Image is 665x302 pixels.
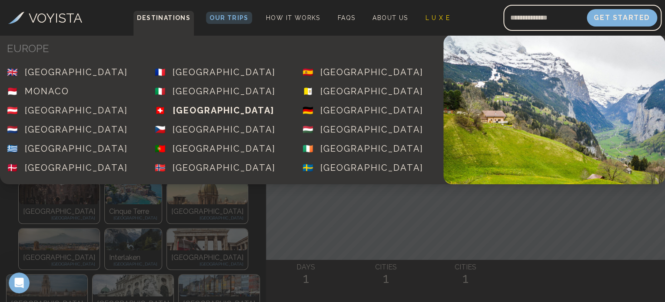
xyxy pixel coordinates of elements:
[425,14,450,21] span: L U X E
[155,66,173,78] div: 🇫🇷
[426,270,505,286] h2: 1
[303,143,320,155] div: 🇮🇪
[422,12,453,24] a: L U X E
[173,104,274,116] div: [GEOGRAPHIC_DATA]
[426,262,505,272] h4: CITIES
[25,162,128,174] div: [GEOGRAPHIC_DATA]
[266,270,346,286] h2: 1
[25,66,128,78] div: [GEOGRAPHIC_DATA]
[105,183,162,204] img: Photo of undefined
[155,143,173,155] div: 🇵🇹
[7,143,25,155] div: 🇬🇷
[23,215,95,221] p: [GEOGRAPHIC_DATA]
[7,123,25,136] div: 🇳🇱
[7,162,25,174] div: 🇩🇰
[148,63,296,82] a: 🇫🇷[GEOGRAPHIC_DATA]
[173,162,276,174] div: [GEOGRAPHIC_DATA]
[23,252,95,263] p: [GEOGRAPHIC_DATA]
[296,63,443,82] a: 🇪🇸[GEOGRAPHIC_DATA]
[173,85,276,97] div: [GEOGRAPHIC_DATA]
[93,275,173,296] img: Photo of undefined
[303,104,320,116] div: 🇩🇪
[587,9,657,27] button: Get Started
[7,275,87,296] img: Photo of undefined
[320,104,423,116] div: [GEOGRAPHIC_DATA]
[173,123,276,136] div: [GEOGRAPHIC_DATA]
[19,183,100,204] img: Photo of undefined
[346,262,426,272] h4: CITIES
[206,12,252,24] a: Our Trips
[25,143,128,155] div: [GEOGRAPHIC_DATA]
[334,12,359,24] a: FAQs
[7,66,25,78] div: 🇬🇧
[133,11,194,37] span: Destinations
[296,120,443,139] a: 🇭🇺[GEOGRAPHIC_DATA]
[9,272,30,293] iframe: Intercom live chat
[109,252,157,263] p: Interlaken
[23,206,95,217] p: [GEOGRAPHIC_DATA]
[8,12,24,24] img: Voyista Logo
[303,162,320,174] div: 🇸🇪
[7,104,25,116] div: 🇦🇹
[167,229,248,250] img: Photo of undefined
[296,101,443,120] a: 🇩🇪[GEOGRAPHIC_DATA]
[303,123,320,136] div: 🇭🇺
[320,66,423,78] div: [GEOGRAPHIC_DATA]
[320,143,423,155] div: [GEOGRAPHIC_DATA]
[372,14,408,21] span: About Us
[171,261,243,267] p: [GEOGRAPHIC_DATA]
[167,183,248,204] img: Photo of undefined
[320,85,423,97] div: [GEOGRAPHIC_DATA]
[369,12,411,24] a: About Us
[109,206,157,217] p: Cinque Terre
[155,104,173,116] div: 🇨🇭
[303,85,320,97] div: 🇻🇦
[171,206,243,217] p: [GEOGRAPHIC_DATA]
[209,14,249,21] span: Our Trips
[148,139,296,158] a: 🇵🇹[GEOGRAPHIC_DATA]
[266,14,320,21] span: How It Works
[296,158,443,177] a: 🇸🇪[GEOGRAPHIC_DATA]
[303,66,320,78] div: 🇪🇸
[155,162,173,174] div: 🇳🇴
[296,82,443,101] a: 🇻🇦[GEOGRAPHIC_DATA]
[296,139,443,158] a: 🇮🇪[GEOGRAPHIC_DATA]
[155,123,173,136] div: 🇨🇿
[105,229,162,250] img: Photo of undefined
[25,123,128,136] div: [GEOGRAPHIC_DATA]
[109,261,157,267] p: [GEOGRAPHIC_DATA]
[7,85,25,97] div: 🇲🇨
[443,35,665,184] img: Country Cover
[171,215,243,221] p: [GEOGRAPHIC_DATA]
[266,262,346,272] h4: DAYS
[8,8,82,28] a: VOYISTA
[263,12,324,24] a: How It Works
[148,82,296,101] a: 🇮🇹[GEOGRAPHIC_DATA]
[29,8,82,28] h3: VOYISTA
[19,229,100,250] img: Photo of undefined
[155,85,173,97] div: 🇮🇹
[503,7,587,28] input: Email address
[320,123,423,136] div: [GEOGRAPHIC_DATA]
[173,143,276,155] div: [GEOGRAPHIC_DATA]
[25,104,128,116] div: [GEOGRAPHIC_DATA]
[338,14,356,21] span: FAQs
[346,270,426,286] h2: 1
[148,101,296,120] a: 🇨🇭[GEOGRAPHIC_DATA]
[25,85,69,97] div: Monaco
[23,261,95,267] p: [GEOGRAPHIC_DATA]
[148,158,296,177] a: 🇳🇴[GEOGRAPHIC_DATA]
[179,275,259,296] img: Photo of undefined
[320,162,423,174] div: [GEOGRAPHIC_DATA]
[171,252,243,263] p: [GEOGRAPHIC_DATA]
[173,66,276,78] div: [GEOGRAPHIC_DATA]
[148,120,296,139] a: 🇨🇿[GEOGRAPHIC_DATA]
[7,42,436,56] h4: EUROPE
[109,215,157,221] p: [GEOGRAPHIC_DATA]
